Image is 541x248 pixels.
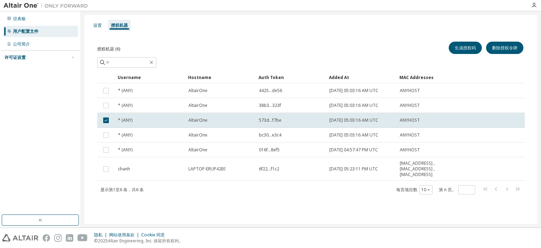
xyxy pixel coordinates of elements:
font: 授权机器 (6) [97,46,120,52]
img: youtube.svg [77,234,88,242]
font: 授权机器 [111,22,128,28]
span: [DATE] 05:03:16 AM UTC [329,132,378,138]
span: ANYHOST [400,147,420,153]
div: Added At [329,72,394,83]
span: [DATE] 05:23:11 PM UTC [329,166,378,172]
img: 牵牛星一号 [4,2,92,9]
font: 10 [421,187,426,193]
font: 许可证设置 [5,54,26,60]
button: 删除授权令牌 [486,42,523,54]
span: [DATE] 05:03:16 AM UTC [329,117,378,123]
img: facebook.svg [43,234,50,242]
span: ANYHOST [400,88,420,93]
img: instagram.svg [54,234,62,242]
font: 每页项目数 [396,187,417,193]
font: 显示第 [100,187,113,193]
span: [DATE] 05:03:16 AM UTC [329,103,378,108]
font: 公司简介 [13,41,30,47]
div: Hostname [188,72,253,83]
span: 38b3...323f [259,103,281,108]
div: MAC Addresses [399,72,453,83]
font: 至 [116,187,120,193]
font: 第 n 页。 [439,187,456,193]
span: [MAC_ADDRESS] , [MAC_ADDRESS] , [MAC_ADDRESS] [400,161,453,177]
span: AltairOne [188,103,207,108]
font: 6 条， [120,187,132,193]
font: 6 条 [136,187,144,193]
span: AltairOne [188,132,207,138]
span: ANYHOST [400,132,420,138]
span: * (ANY) [118,103,132,108]
font: 删除授权令牌 [492,45,517,51]
span: chanh [118,166,130,172]
span: AltairOne [188,88,207,93]
font: 隐私 [94,232,102,238]
font: 生成授权码 [455,45,476,51]
font: 用户配置文件 [13,28,38,34]
font: 网站使用条款 [109,232,135,238]
span: * (ANY) [118,132,132,138]
span: [DATE] 05:03:16 AM UTC [329,88,378,93]
font: © [94,238,98,244]
img: altair_logo.svg [2,234,38,242]
span: AltairOne [188,147,207,153]
span: * (ANY) [118,147,132,153]
span: * (ANY) [118,88,132,93]
span: 4425...de56 [259,88,282,93]
div: Username [118,72,182,83]
button: 生成授权码 [449,42,482,54]
img: linkedin.svg [66,234,73,242]
font: 2025 [98,238,108,244]
font: Cookie 同意 [141,232,165,238]
span: 573d...f7be [259,117,281,123]
font: Altair Engineering, Inc. 保留所有权利。 [108,238,183,244]
span: [DATE] 04:57:47 PM UTC [329,147,378,153]
span: * (ANY) [118,117,132,123]
font: 共 [132,187,136,193]
div: Auth Token [259,72,323,83]
span: 6f22...f1c2 [259,166,279,172]
span: bc30...e3c4 [259,132,281,138]
span: AltairOne [188,117,207,123]
span: ANYHOST [400,103,420,108]
span: 016f...8ef5 [259,147,280,153]
font: 1 [113,187,116,193]
span: ANYHOST [400,117,420,123]
span: LAPTOP-ERUP42BI [188,166,225,172]
font: 仪表板 [13,16,26,22]
font: 设置 [93,22,102,28]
